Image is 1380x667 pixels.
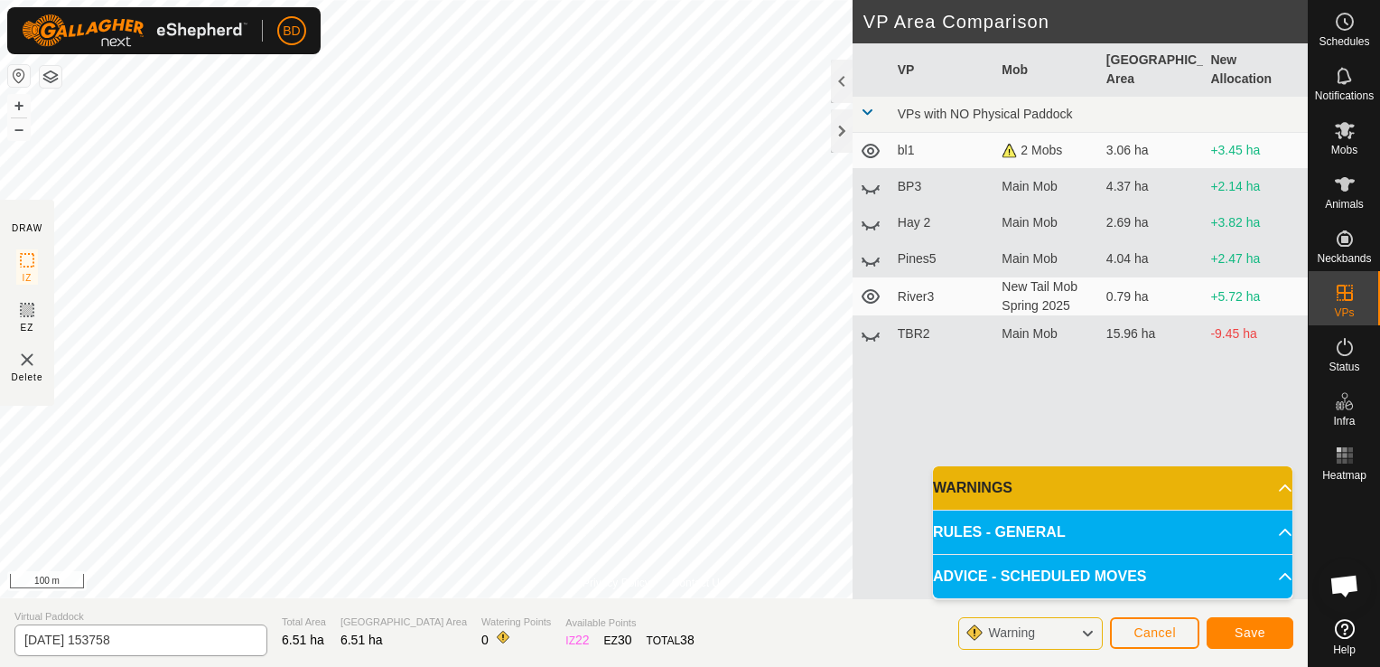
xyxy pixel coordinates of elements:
span: Heatmap [1322,470,1366,481]
td: +5.72 ha [1203,277,1308,316]
div: TOTAL [647,631,695,650]
span: 0 [481,633,489,647]
h2: VP Area Comparison [863,11,1308,33]
td: bl1 [890,133,995,169]
div: Open chat [1318,559,1372,613]
th: New Allocation [1203,43,1308,97]
td: 3.06 ha [1099,133,1204,169]
span: Notifications [1315,90,1374,101]
div: Main Mob [1002,324,1092,343]
div: 2 Mobs [1002,141,1092,160]
span: 38 [680,633,695,647]
div: Main Mob [1002,249,1092,268]
p-accordion-header: RULES - GENERAL [933,511,1292,554]
button: Cancel [1110,617,1199,649]
p-accordion-header: WARNINGS [933,466,1292,510]
td: +3.82 ha [1203,205,1308,241]
div: IZ [565,631,589,650]
td: 4.04 ha [1099,241,1204,277]
span: [GEOGRAPHIC_DATA] Area [340,615,467,630]
button: Reset Map [8,65,30,87]
span: Warning [988,625,1035,640]
td: TBR2 [890,316,995,352]
img: VP [16,349,38,371]
td: BP3 [890,169,995,205]
span: VPs [1334,307,1354,318]
td: 15.96 ha [1099,316,1204,352]
span: 6.51 ha [340,633,383,647]
span: IZ [23,271,33,285]
td: +2.14 ha [1203,169,1308,205]
th: Mob [994,43,1099,97]
span: Cancel [1133,625,1176,640]
a: Contact Us [672,575,725,591]
button: Map Layers [40,66,61,88]
td: River3 [890,277,995,316]
span: ADVICE - SCHEDULED MOVES [933,566,1146,587]
th: [GEOGRAPHIC_DATA] Area [1099,43,1204,97]
td: -9.45 ha [1203,316,1308,352]
span: Mobs [1331,145,1357,155]
td: +2.47 ha [1203,241,1308,277]
div: EZ [604,631,632,650]
span: Delete [12,371,43,384]
span: Status [1329,362,1359,372]
span: Watering Points [481,615,551,630]
span: 30 [618,633,632,647]
span: BD [283,22,300,41]
span: Infra [1333,416,1355,427]
span: Virtual Paddock [14,609,267,625]
span: Save [1235,625,1265,640]
span: RULES - GENERAL [933,521,1066,543]
span: VPs with NO Physical Paddock [898,107,1073,121]
span: 22 [575,633,590,647]
td: 4.37 ha [1099,169,1204,205]
p-accordion-header: ADVICE - SCHEDULED MOVES [933,555,1292,598]
th: VP [890,43,995,97]
button: – [8,118,30,140]
a: Help [1309,612,1380,662]
button: + [8,95,30,117]
span: Animals [1325,199,1364,210]
span: Total Area [282,615,326,630]
td: Pines5 [890,241,995,277]
td: Hay 2 [890,205,995,241]
a: Privacy Policy [583,575,650,591]
span: Available Points [565,615,694,631]
td: 0.79 ha [1099,277,1204,316]
td: 2.69 ha [1099,205,1204,241]
button: Save [1207,617,1293,649]
span: 6.51 ha [282,633,324,647]
div: New Tail Mob Spring 2025 [1002,277,1092,315]
div: Main Mob [1002,213,1092,232]
div: Main Mob [1002,177,1092,196]
span: WARNINGS [933,477,1012,499]
div: DRAW [12,221,42,235]
span: Help [1333,644,1356,655]
span: Neckbands [1317,253,1371,264]
td: +3.45 ha [1203,133,1308,169]
span: Schedules [1319,36,1369,47]
img: Gallagher Logo [22,14,247,47]
span: EZ [21,321,34,334]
